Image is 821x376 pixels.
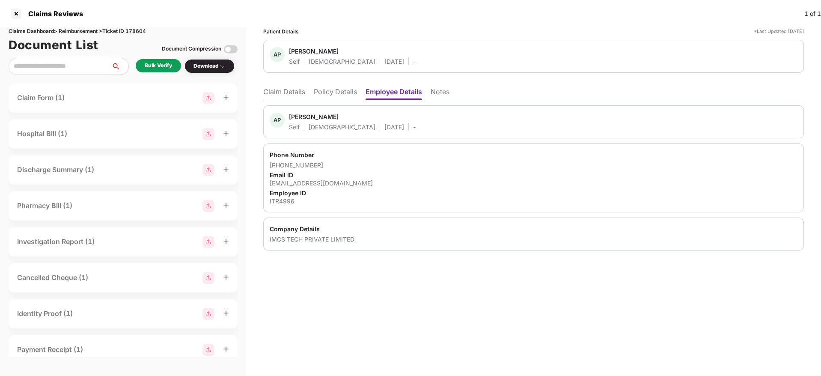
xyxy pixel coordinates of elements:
[384,57,404,66] div: [DATE]
[314,87,357,100] li: Policy Details
[202,92,214,104] img: svg+xml;base64,PHN2ZyBpZD0iR3JvdXBfMjg4MTMiIGRhdGEtbmFtZT0iR3JvdXAgMjg4MTMiIHhtbG5zPSJodHRwOi8vd3...
[9,27,238,36] div: Claims Dashboard > Reimbursement > Ticket ID 178604
[223,274,229,280] span: plus
[219,63,226,70] img: svg+xml;base64,PHN2ZyBpZD0iRHJvcGRvd24tMzJ4MzIiIHhtbG5zPSJodHRwOi8vd3d3LnczLm9yZy8yMDAwL3N2ZyIgd2...
[263,27,299,36] div: Patient Details
[223,130,229,136] span: plus
[270,197,797,205] div: ITR4996
[413,57,416,66] div: -
[309,57,375,66] div: [DEMOGRAPHIC_DATA]
[162,45,221,53] div: Document Compression
[202,344,214,356] img: svg+xml;base64,PHN2ZyBpZD0iR3JvdXBfMjg4MTMiIGRhdGEtbmFtZT0iR3JvdXAgMjg4MTMiIHhtbG5zPSJodHRwOi8vd3...
[23,9,83,18] div: Claims Reviews
[202,308,214,320] img: svg+xml;base64,PHN2ZyBpZD0iR3JvdXBfMjg4MTMiIGRhdGEtbmFtZT0iR3JvdXAgMjg4MTMiIHhtbG5zPSJodHRwOi8vd3...
[111,58,129,75] button: search
[366,87,422,100] li: Employee Details
[17,272,88,283] div: Cancelled Cheque (1)
[17,236,95,247] div: Investigation Report (1)
[223,310,229,316] span: plus
[224,42,238,56] img: svg+xml;base64,PHN2ZyBpZD0iVG9nZ2xlLTMyeDMyIiB4bWxucz0iaHR0cDovL3d3dy53My5vcmcvMjAwMC9zdmciIHdpZH...
[9,36,98,54] h1: Document List
[289,123,300,131] div: Self
[270,235,797,243] div: IMCS TECH PRIVATE LIMITED
[223,238,229,244] span: plus
[17,128,67,139] div: Hospital Bill (1)
[413,123,416,131] div: -
[431,87,449,100] li: Notes
[270,47,285,62] div: AP
[270,113,285,128] div: AP
[270,151,797,159] div: Phone Number
[270,161,797,169] div: [PHONE_NUMBER]
[223,94,229,100] span: plus
[193,62,226,70] div: Download
[223,166,229,172] span: plus
[270,189,797,197] div: Employee ID
[289,113,339,121] div: [PERSON_NAME]
[202,272,214,284] img: svg+xml;base64,PHN2ZyBpZD0iR3JvdXBfMjg4MTMiIGRhdGEtbmFtZT0iR3JvdXAgMjg4MTMiIHhtbG5zPSJodHRwOi8vd3...
[309,123,375,131] div: [DEMOGRAPHIC_DATA]
[263,87,305,100] li: Claim Details
[17,308,73,319] div: Identity Proof (1)
[202,164,214,176] img: svg+xml;base64,PHN2ZyBpZD0iR3JvdXBfMjg4MTMiIGRhdGEtbmFtZT0iR3JvdXAgMjg4MTMiIHhtbG5zPSJodHRwOi8vd3...
[289,57,300,66] div: Self
[17,344,83,355] div: Payment Receipt (1)
[17,93,65,103] div: Claim Form (1)
[270,225,797,233] div: Company Details
[145,62,172,70] div: Bulk Verify
[754,27,804,36] div: *Last Updated [DATE]
[223,202,229,208] span: plus
[289,47,339,55] div: [PERSON_NAME]
[384,123,404,131] div: [DATE]
[270,171,797,179] div: Email ID
[17,164,94,175] div: Discharge Summary (1)
[17,200,72,211] div: Pharmacy Bill (1)
[223,346,229,352] span: plus
[202,236,214,248] img: svg+xml;base64,PHN2ZyBpZD0iR3JvdXBfMjg4MTMiIGRhdGEtbmFtZT0iR3JvdXAgMjg4MTMiIHhtbG5zPSJodHRwOi8vd3...
[111,63,128,70] span: search
[270,179,797,187] div: [EMAIL_ADDRESS][DOMAIN_NAME]
[202,200,214,212] img: svg+xml;base64,PHN2ZyBpZD0iR3JvdXBfMjg4MTMiIGRhdGEtbmFtZT0iR3JvdXAgMjg4MTMiIHhtbG5zPSJodHRwOi8vd3...
[804,9,821,18] div: 1 of 1
[202,128,214,140] img: svg+xml;base64,PHN2ZyBpZD0iR3JvdXBfMjg4MTMiIGRhdGEtbmFtZT0iR3JvdXAgMjg4MTMiIHhtbG5zPSJodHRwOi8vd3...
